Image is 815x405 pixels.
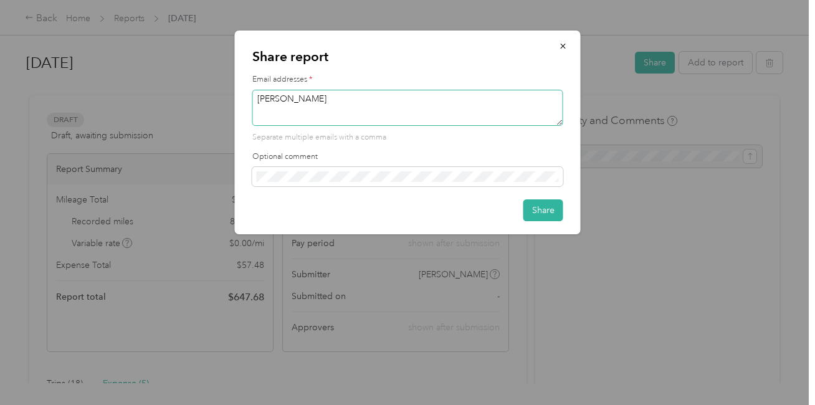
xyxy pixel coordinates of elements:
[252,151,563,163] label: Optional comment
[252,132,563,143] p: Separate multiple emails with a comma
[745,335,815,405] iframe: Everlance-gr Chat Button Frame
[252,90,563,126] textarea: [PERSON_NAME]
[252,48,563,65] p: Share report
[252,74,563,85] label: Email addresses
[523,199,563,221] button: Share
